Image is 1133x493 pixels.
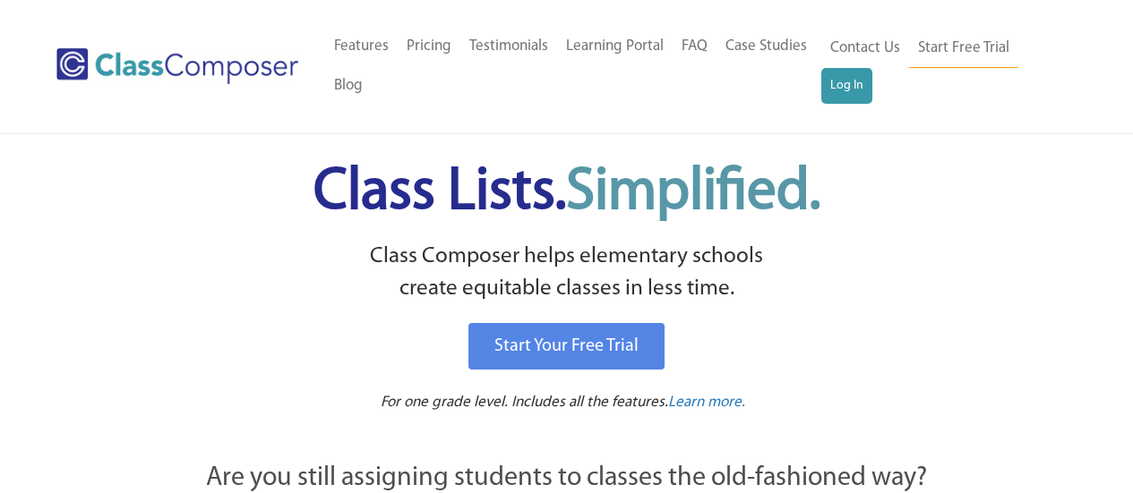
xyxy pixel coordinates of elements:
[821,29,1063,104] nav: Header Menu
[381,395,668,410] span: For one grade level. Includes all the features.
[56,48,298,84] img: Class Composer
[909,29,1018,69] a: Start Free Trial
[668,395,745,410] span: Learn more.
[673,27,717,66] a: FAQ
[325,66,372,106] a: Blog
[557,27,673,66] a: Learning Portal
[398,27,460,66] a: Pricing
[566,164,820,222] span: Simplified.
[325,27,398,66] a: Features
[468,323,665,370] a: Start Your Free Trial
[668,392,745,414] a: Learn more.
[107,241,1026,306] p: Class Composer helps elementary schools create equitable classes in less time.
[460,27,557,66] a: Testimonials
[821,68,872,104] a: Log In
[313,164,820,222] span: Class Lists.
[821,29,909,68] a: Contact Us
[717,27,816,66] a: Case Studies
[494,337,639,355] span: Start Your Free Trial
[325,27,821,106] nav: Header Menu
